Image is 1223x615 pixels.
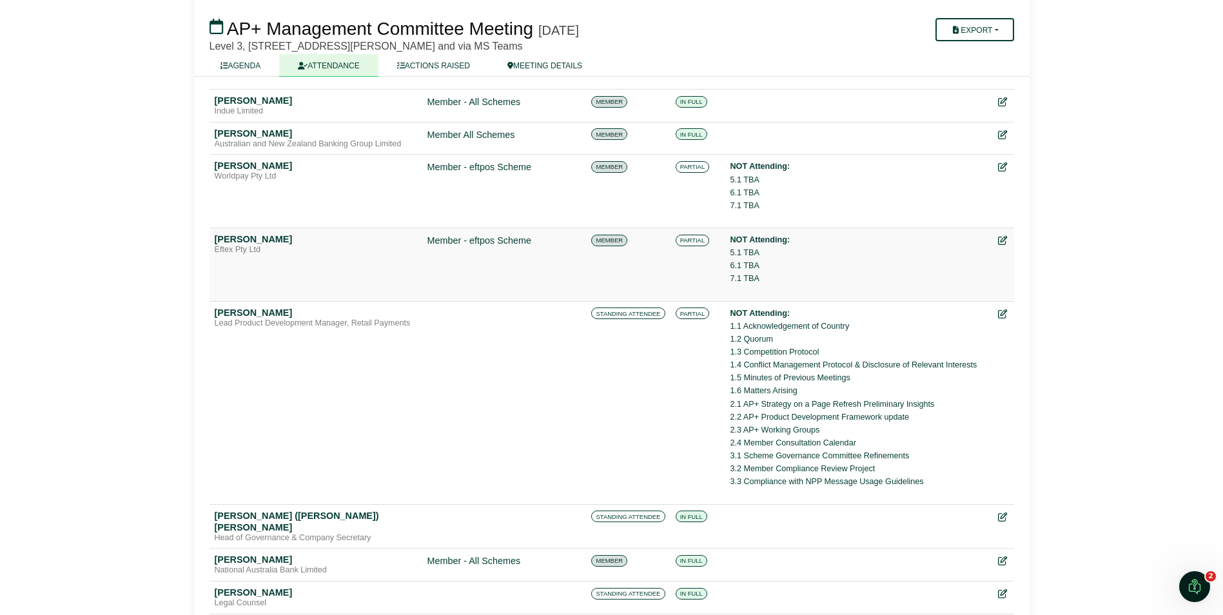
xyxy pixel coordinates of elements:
[676,235,710,246] span: PARTIAL
[998,510,1008,525] div: Edit
[215,171,417,182] div: Worldpay Pty Ltd
[998,554,1008,569] div: Edit
[427,95,581,110] div: Member - All Schemes
[730,333,988,346] li: 1.2 Quorum
[378,54,489,77] a: ACTIONS RAISED
[730,384,988,397] li: 1.6 Matters Arising
[215,160,417,171] div: [PERSON_NAME]
[676,161,710,173] span: PARTIAL
[215,510,417,533] div: [PERSON_NAME] ([PERSON_NAME]) [PERSON_NAME]
[676,307,710,319] span: PARTIAL
[730,436,988,449] li: 2.4 Member Consultation Calendar
[730,246,988,259] li: 5.1 TBA
[730,398,988,411] li: 2.1 AP+ Strategy on a Page Refresh Preliminary Insights
[998,307,1008,322] div: Edit
[676,96,707,108] span: IN FULL
[489,54,601,77] a: MEETING DETAILS
[215,128,417,139] div: [PERSON_NAME]
[215,106,417,117] div: Indue Limited
[591,235,627,246] span: MEMBER
[998,587,1008,601] div: Edit
[215,307,417,318] div: [PERSON_NAME]
[427,233,581,248] div: Member - eftpos Scheme
[998,128,1008,142] div: Edit
[730,320,988,333] li: 1.1 Acknowledgement of Country
[279,54,378,77] a: ATTENDANCE
[730,272,988,285] li: 7.1 TBA
[202,54,280,77] a: AGENDA
[591,161,627,173] span: MEMBER
[676,588,707,600] span: IN FULL
[730,233,988,246] div: NOT Attending:
[427,554,581,569] div: Member - All Schemes
[215,598,417,609] div: Legal Counsel
[427,128,581,142] div: Member All Schemes
[1179,571,1210,602] iframe: Intercom live chat
[1206,571,1216,581] span: 2
[998,233,1008,248] div: Edit
[730,186,988,199] li: 6.1 TBA
[215,554,417,565] div: [PERSON_NAME]
[730,424,988,436] li: 2.3 AP+ Working Groups
[730,199,988,212] li: 7.1 TBA
[935,18,1013,41] button: Export
[676,128,707,140] span: IN FULL
[215,95,417,106] div: [PERSON_NAME]
[591,588,665,600] span: STANDING ATTENDEE
[215,587,417,598] div: [PERSON_NAME]
[998,160,1008,175] div: Edit
[591,511,665,522] span: STANDING ATTENDEE
[215,245,417,255] div: Eftex Pty Ltd
[591,555,627,567] span: MEMBER
[676,511,707,522] span: IN FULL
[215,565,417,576] div: National Australia Bank Limited
[730,449,988,462] li: 3.1 Scheme Governance Committee Refinements
[676,555,707,567] span: IN FULL
[730,371,988,384] li: 1.5 Minutes of Previous Meetings
[730,173,988,186] li: 5.1 TBA
[427,160,581,175] div: Member - eftpos Scheme
[210,41,523,52] span: Level 3, [STREET_ADDRESS][PERSON_NAME] and via MS Teams
[730,358,988,371] li: 1.4 Conflict Management Protocol & Disclosure of Relevant Interests
[730,411,988,424] li: 2.2 AP+ Product Development Framework update
[730,462,988,475] li: 3.2 Member Compliance Review Project
[730,475,988,488] li: 3.3 Compliance with NPP Message Usage Guidelines
[215,139,417,150] div: Australian and New Zealand Banking Group Limited
[730,307,988,320] div: NOT Attending:
[215,318,417,329] div: Lead Product Development Manager, Retail Payments
[227,19,533,39] span: AP+ Management Committee Meeting
[215,233,417,245] div: [PERSON_NAME]
[215,533,417,543] div: Head of Governance & Company Secretary
[730,160,988,173] div: NOT Attending:
[591,307,665,319] span: STANDING ATTENDEE
[998,95,1008,110] div: Edit
[730,346,988,358] li: 1.3 Competition Protocol
[591,128,627,140] span: MEMBER
[591,96,627,108] span: MEMBER
[538,23,579,38] div: [DATE]
[730,259,988,272] li: 6.1 TBA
